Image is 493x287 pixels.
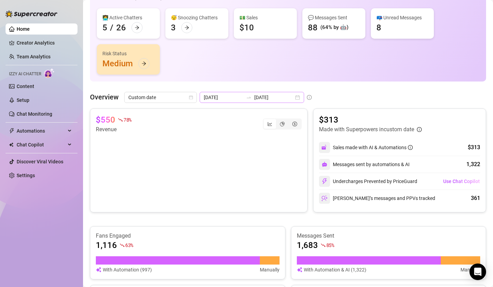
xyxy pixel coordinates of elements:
[460,266,480,274] article: Manually
[44,68,55,78] img: AI Chatter
[319,159,410,170] div: Messages sent by automations & AI
[443,179,480,184] span: Use Chat Copilot
[469,264,486,280] div: Open Intercom Messenger
[239,22,254,33] div: $10
[102,14,154,21] div: 👩‍💻 Active Chatters
[267,122,272,126] span: line-chart
[17,97,29,103] a: Setup
[321,243,326,248] span: fall
[319,176,417,187] div: Undercharges Prevented by PriceGuard
[141,61,146,66] span: arrow-right
[376,22,381,33] div: 8
[9,142,13,147] img: Chat Copilot
[321,195,328,201] img: svg%3e
[171,14,223,21] div: 😴 Snoozing Chatters
[319,125,414,134] article: Made with Superpowers in custom date
[263,118,302,130] div: segmented control
[246,95,252,100] span: to
[239,14,291,21] div: 💵 Sales
[135,25,139,30] span: arrow-right
[184,25,189,30] span: arrow-right
[246,95,252,100] span: swap-right
[468,143,480,152] div: $313
[118,117,123,122] span: fall
[17,54,51,59] a: Team Analytics
[189,95,193,99] span: calendar
[17,125,66,136] span: Automations
[204,94,243,101] input: Start date
[319,193,435,204] div: [PERSON_NAME]’s messages and PPVs tracked
[326,242,334,248] span: 85 %
[292,122,297,126] span: dollar-circle
[17,26,30,32] a: Home
[125,242,133,248] span: 63 %
[307,95,312,100] span: info-circle
[466,160,480,169] div: 1,322
[320,23,348,32] div: (64% by 🤖)
[308,22,318,33] div: 88
[96,266,101,274] img: svg%3e
[17,84,34,89] a: Content
[321,144,328,151] img: svg%3e
[9,128,15,134] span: thunderbolt
[17,111,52,117] a: Chat Monitoring
[408,145,413,150] span: info-circle
[321,178,328,184] img: svg%3e
[17,139,66,150] span: Chat Copilot
[96,114,115,125] article: $550
[260,266,280,274] article: Manually
[116,22,126,33] div: 26
[102,50,154,57] div: Risk Status
[96,232,280,240] article: Fans Engaged
[333,144,413,151] div: Sales made with AI & Automations
[120,243,125,248] span: fall
[443,176,480,187] button: Use Chat Copilot
[6,10,57,17] img: logo-BBDzfeDw.svg
[417,127,422,132] span: info-circle
[304,266,366,274] article: With Automation & AI (1,322)
[96,125,131,134] article: Revenue
[319,114,422,125] article: $313
[90,92,119,102] article: Overview
[280,122,285,126] span: pie-chart
[9,71,41,77] span: Izzy AI Chatter
[308,14,360,21] div: 💬 Messages Sent
[102,22,107,33] div: 5
[322,162,327,167] img: svg%3e
[128,92,193,103] span: Custom date
[17,37,72,48] a: Creator Analytics
[471,194,480,202] div: 361
[376,14,428,21] div: 📪 Unread Messages
[254,94,294,101] input: End date
[171,22,176,33] div: 3
[297,266,302,274] img: svg%3e
[297,240,318,251] article: 1,683
[17,173,35,178] a: Settings
[297,232,481,240] article: Messages Sent
[103,266,152,274] article: With Automation (997)
[17,159,63,164] a: Discover Viral Videos
[96,240,117,251] article: 1,116
[124,116,131,123] span: 78 %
